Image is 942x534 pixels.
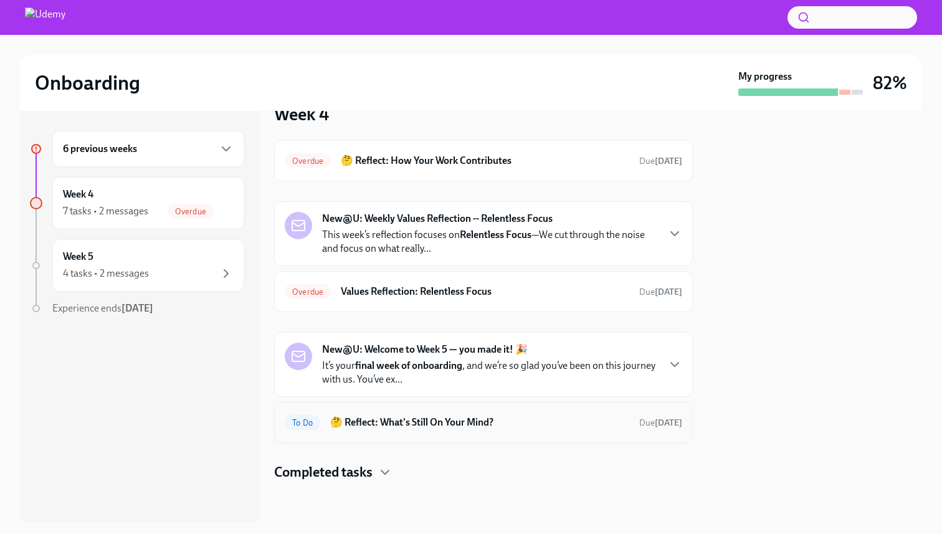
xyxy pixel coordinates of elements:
span: Overdue [285,156,331,166]
img: Udemy [25,7,65,27]
p: This week’s reflection focuses on —We cut through the noise and focus on what really... [322,228,657,255]
span: Overdue [285,287,331,297]
span: To Do [285,418,320,427]
strong: [DATE] [655,287,682,297]
span: Experience ends [52,302,153,314]
a: Week 54 tasks • 2 messages [30,239,244,292]
a: OverdueValues Reflection: Relentless FocusDue[DATE] [285,282,682,302]
strong: [DATE] [655,417,682,428]
strong: New@U: Weekly Values Reflection -- Relentless Focus [322,212,553,226]
div: 6 previous weeks [52,131,244,167]
div: Completed tasks [274,463,693,482]
strong: Relentless Focus [460,229,531,241]
h6: 🤔 Reflect: How Your Work Contributes [341,154,629,168]
strong: [DATE] [121,302,153,314]
h4: Completed tasks [274,463,373,482]
strong: final week of onboarding [355,360,462,371]
a: To Do🤔 Reflect: What's Still On Your Mind?Due[DATE] [285,412,682,432]
span: Due [639,156,682,166]
h6: 🤔 Reflect: What's Still On Your Mind? [330,416,629,429]
p: It’s your , and we’re so glad you’ve been on this journey with us. You’ve ex... [322,359,657,386]
div: 4 tasks • 2 messages [63,267,149,280]
span: Overdue [168,207,214,216]
a: Week 47 tasks • 2 messagesOverdue [30,177,244,229]
strong: [DATE] [655,156,682,166]
a: Overdue🤔 Reflect: How Your Work ContributesDue[DATE] [285,151,682,171]
h3: Week 4 [274,103,329,125]
span: September 27th, 2025 05:30 [639,417,682,429]
h6: Week 4 [63,188,93,201]
span: Due [639,417,682,428]
h6: 6 previous weeks [63,142,137,156]
h3: 82% [873,72,907,94]
h6: Week 5 [63,250,93,264]
h2: Onboarding [35,70,140,95]
h6: Values Reflection: Relentless Focus [341,285,629,298]
span: September 22nd, 2025 05:30 [639,286,682,298]
span: September 20th, 2025 05:30 [639,155,682,167]
strong: New@U: Welcome to Week 5 — you made it! 🎉 [322,343,528,356]
div: 7 tasks • 2 messages [63,204,148,218]
span: Due [639,287,682,297]
strong: My progress [738,70,792,83]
